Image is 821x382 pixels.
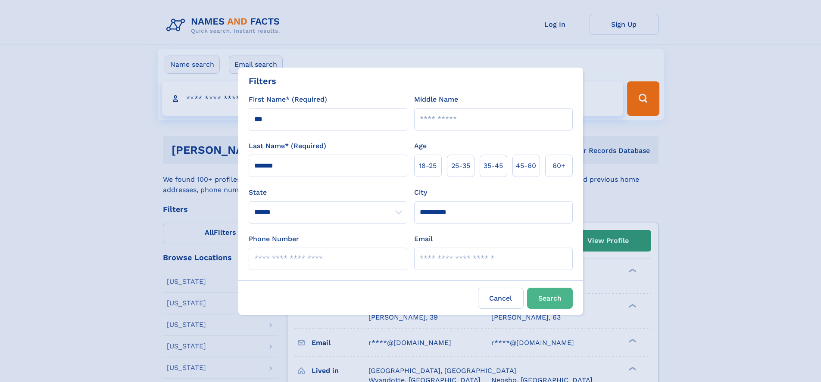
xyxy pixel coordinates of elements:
[414,141,427,151] label: Age
[478,288,524,309] label: Cancel
[516,161,536,171] span: 45‑60
[249,141,326,151] label: Last Name* (Required)
[249,94,327,105] label: First Name* (Required)
[414,94,458,105] label: Middle Name
[414,187,427,198] label: City
[249,75,276,87] div: Filters
[484,161,503,171] span: 35‑45
[553,161,565,171] span: 60+
[527,288,573,309] button: Search
[419,161,437,171] span: 18‑25
[249,187,407,198] label: State
[249,234,299,244] label: Phone Number
[451,161,470,171] span: 25‑35
[414,234,433,244] label: Email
